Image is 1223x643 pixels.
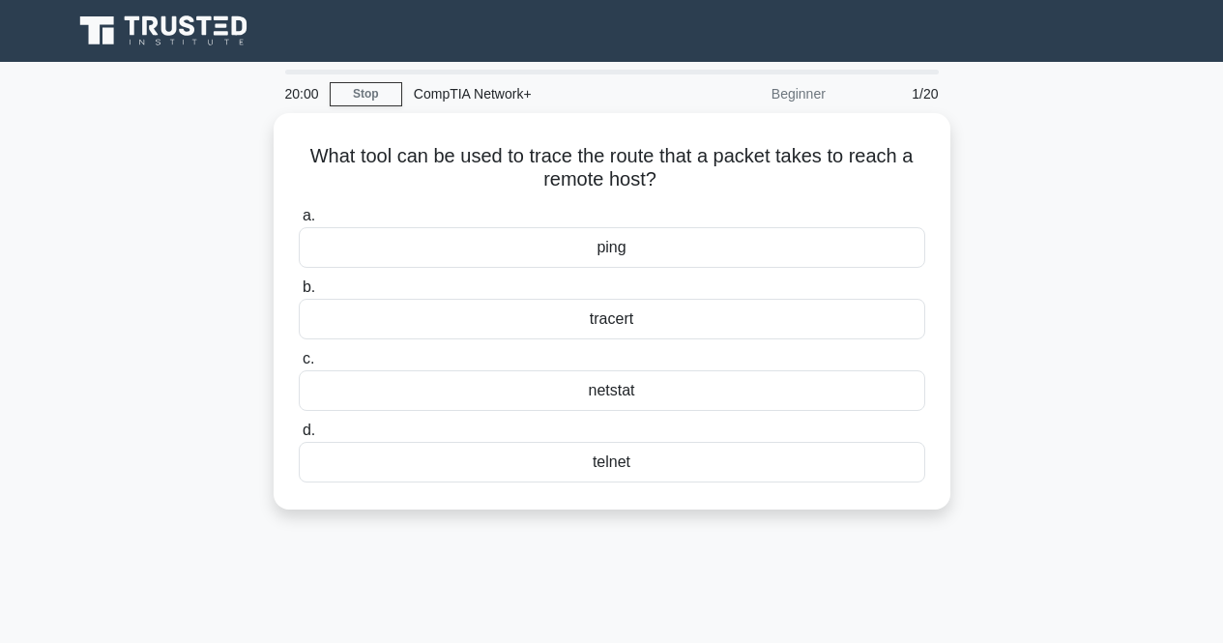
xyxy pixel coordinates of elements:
[330,82,402,106] a: Stop
[299,299,925,339] div: tracert
[303,350,314,366] span: c.
[297,144,927,192] h5: What tool can be used to trace the route that a packet takes to reach a remote host?
[402,74,668,113] div: CompTIA Network+
[299,442,925,482] div: telnet
[837,74,950,113] div: 1/20
[303,278,315,295] span: b.
[299,370,925,411] div: netstat
[299,227,925,268] div: ping
[274,74,330,113] div: 20:00
[303,207,315,223] span: a.
[668,74,837,113] div: Beginner
[303,422,315,438] span: d.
